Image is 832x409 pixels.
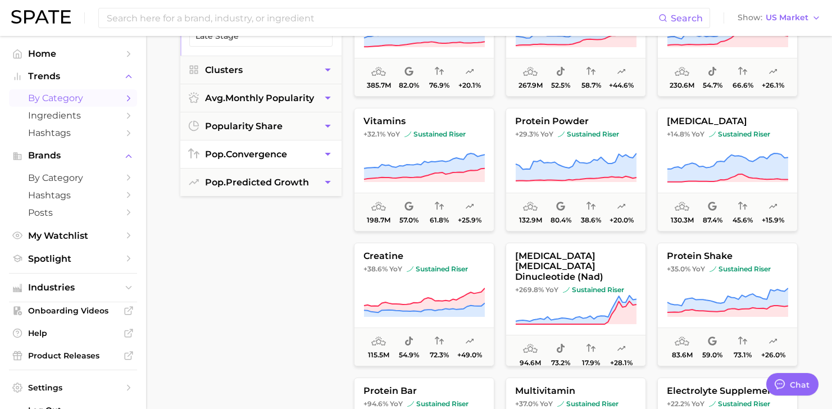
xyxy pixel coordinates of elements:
[523,200,538,213] span: average monthly popularity: Very High Popularity
[667,265,690,273] span: +35.0%
[9,250,137,267] a: Spotlight
[609,216,633,224] span: +20.0%
[558,131,565,138] img: sustained riser
[363,130,385,138] span: +32.1%
[9,227,137,244] a: My Watchlist
[581,81,601,89] span: 58.7%
[709,130,770,139] span: sustained riser
[709,131,716,138] img: sustained riser
[399,81,419,89] span: 82.0%
[465,65,474,79] span: popularity predicted growth: Very Likely
[368,351,389,359] span: 115.5m
[429,81,449,89] span: 76.9%
[205,177,309,188] span: predicted growth
[671,13,703,24] span: Search
[658,386,797,396] span: electrolyte supplements
[545,285,558,294] span: YoY
[551,81,570,89] span: 52.5%
[399,351,419,359] span: 54.9%
[657,108,798,231] button: [MEDICAL_DATA]+14.8% YoYsustained risersustained riser130.3m87.4%45.6%+15.9%
[692,265,705,274] span: YoY
[9,187,137,204] a: Hashtags
[407,401,414,407] img: sustained riser
[702,81,722,89] span: 54.7%
[28,207,118,218] span: Posts
[458,216,481,224] span: +25.9%
[28,110,118,121] span: Ingredients
[709,401,716,407] img: sustained riser
[354,116,494,126] span: vitamins
[692,399,704,408] span: YoY
[734,351,752,359] span: 73.1%
[205,65,243,75] span: Clusters
[371,200,386,213] span: average monthly popularity: Very High Popularity
[9,45,137,62] a: Home
[667,399,690,408] span: +22.2%
[766,15,808,21] span: US Market
[28,190,118,201] span: Hashtags
[28,283,118,293] span: Industries
[708,335,717,348] span: popularity share: Google
[28,328,118,338] span: Help
[667,130,690,138] span: +14.8%
[551,359,570,367] span: 73.2%
[506,386,645,396] span: multivitamin
[710,266,716,272] img: sustained riser
[587,65,595,79] span: popularity convergence: Medium Convergence
[523,65,538,79] span: average monthly popularity: Very High Popularity
[9,379,137,396] a: Settings
[558,130,619,139] span: sustained riser
[675,200,689,213] span: average monthly popularity: Very High Popularity
[738,335,747,348] span: popularity convergence: High Convergence
[9,204,137,221] a: Posts
[658,116,797,126] span: [MEDICAL_DATA]
[435,335,444,348] span: popularity convergence: High Convergence
[563,285,624,294] span: sustained riser
[404,65,413,79] span: popularity share: Google
[657,243,798,366] button: protein shake+35.0% YoYsustained risersustained riser83.6m59.0%73.1%+26.0%
[519,216,542,224] span: 132.9m
[617,342,626,356] span: popularity predicted growth: Likely
[702,216,722,224] span: 87.4%
[28,383,118,393] span: Settings
[9,147,137,164] button: Brands
[738,65,747,79] span: popularity convergence: High Convergence
[557,399,619,408] span: sustained riser
[387,130,400,139] span: YoY
[363,265,388,273] span: +38.6%
[769,335,778,348] span: popularity predicted growth: Very Likely
[670,216,693,224] span: 130.3m
[671,351,692,359] span: 83.6m
[28,230,118,241] span: My Watchlist
[407,266,413,272] img: sustained riser
[28,253,118,264] span: Spotlight
[354,108,494,231] button: vitamins+32.1% YoYsustained risersustained riser198.7m57.0%61.8%+25.9%
[556,65,565,79] span: popularity share: TikTok
[205,121,283,131] span: popularity share
[11,10,71,24] img: SPATE
[762,81,784,89] span: +26.1%
[180,112,342,140] button: popularity share
[540,399,553,408] span: YoY
[9,169,137,187] a: by Category
[458,81,481,89] span: +20.1%
[399,216,419,224] span: 57.0%
[28,151,118,161] span: Brands
[761,351,785,359] span: +26.0%
[180,169,342,196] button: pop.predicted growth
[738,200,747,213] span: popularity convergence: Medium Convergence
[404,131,411,138] img: sustained riser
[675,65,689,79] span: average monthly popularity: Very High Popularity
[506,108,646,231] button: protein powder+29.3% YoYsustained risersustained riser132.9m80.4%38.6%+20.0%
[28,93,118,103] span: by Category
[735,11,824,25] button: ShowUS Market
[205,93,225,103] abbr: average
[518,81,542,89] span: 267.9m
[617,65,626,79] span: popularity predicted growth: Very Likely
[371,65,386,79] span: average monthly popularity: Very High Popularity
[515,285,544,294] span: +269.8%
[769,200,778,213] span: popularity predicted growth: Very Likely
[205,149,226,160] abbr: popularity index
[617,200,626,213] span: popularity predicted growth: Very Likely
[557,401,564,407] img: sustained riser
